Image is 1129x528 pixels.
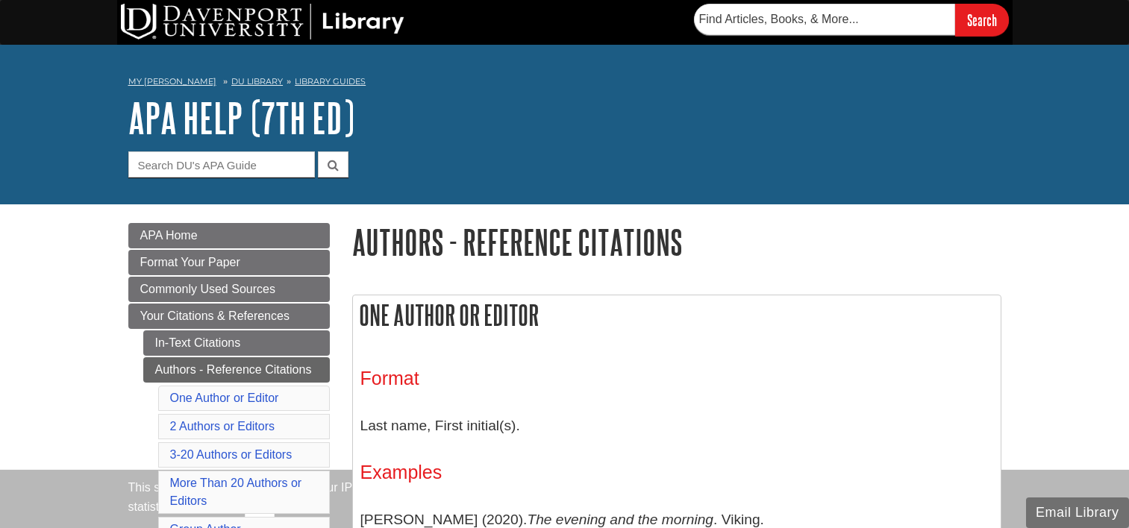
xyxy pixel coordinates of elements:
[170,448,293,461] a: 3-20 Authors or Editors
[143,330,330,356] a: In-Text Citations
[1026,497,1129,528] button: Email Library
[170,392,279,404] a: One Author or Editor
[955,4,1009,36] input: Search
[140,283,275,295] span: Commonly Used Sources
[360,404,993,447] p: Last name, First initial(s).
[140,256,240,268] span: Format Your Paper
[143,357,330,383] a: Authors - Reference Citations
[231,76,283,87] a: DU Library
[128,72,1001,95] nav: breadcrumb
[353,295,1001,335] h2: One Author or Editor
[170,420,275,433] a: 2 Authors or Editors
[128,277,330,302] a: Commonly Used Sources
[527,512,713,527] i: The evening and the morning
[295,76,366,87] a: Library Guides
[694,4,955,35] input: Find Articles, Books, & More...
[140,229,198,242] span: APA Home
[352,223,1001,261] h1: Authors - Reference Citations
[360,462,993,483] h3: Examples
[128,304,330,329] a: Your Citations & References
[128,223,330,248] a: APA Home
[121,4,404,40] img: DU Library
[360,368,993,389] h3: Format
[128,151,315,177] input: Search DU's APA Guide
[128,95,354,141] a: APA Help (7th Ed)
[694,4,1009,36] form: Searches DU Library's articles, books, and more
[170,477,302,507] a: More Than 20 Authors or Editors
[140,309,290,322] span: Your Citations & References
[128,250,330,275] a: Format Your Paper
[128,75,216,88] a: My [PERSON_NAME]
